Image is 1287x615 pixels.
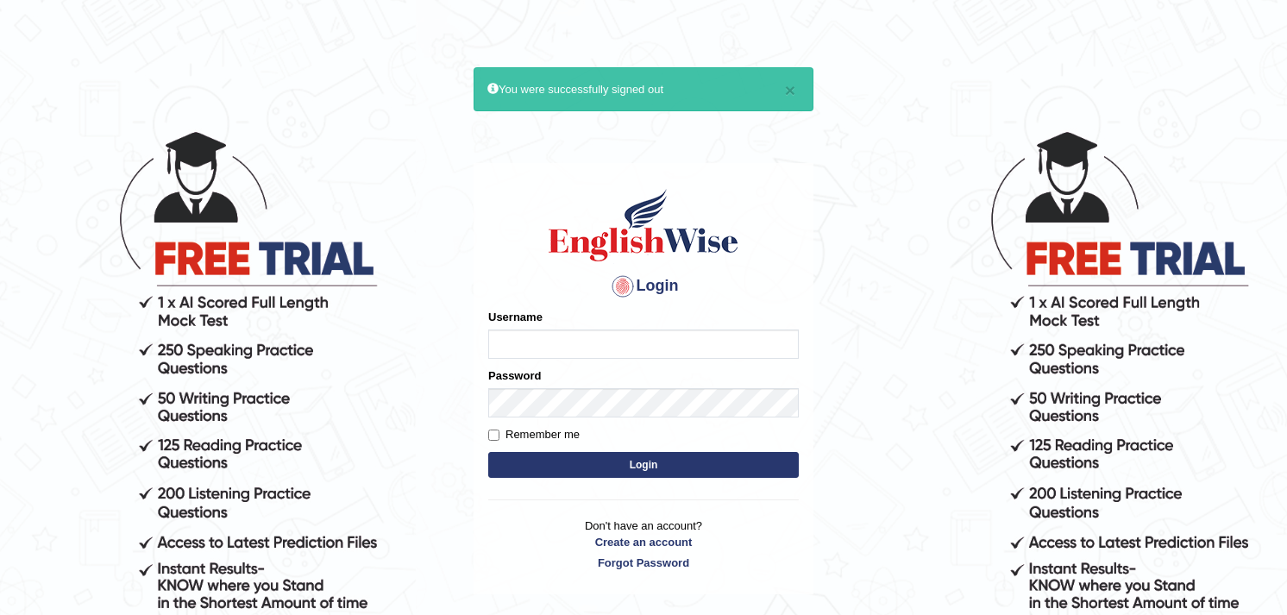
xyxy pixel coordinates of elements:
div: You were successfully signed out [474,67,813,111]
a: Create an account [488,534,799,550]
button: × [785,81,795,99]
label: Remember me [488,426,580,443]
input: Remember me [488,430,499,441]
label: Username [488,309,543,325]
a: Forgot Password [488,555,799,571]
label: Password [488,367,541,384]
p: Don't have an account? [488,518,799,571]
h4: Login [488,273,799,300]
button: Login [488,452,799,478]
img: Logo of English Wise sign in for intelligent practice with AI [545,186,742,264]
